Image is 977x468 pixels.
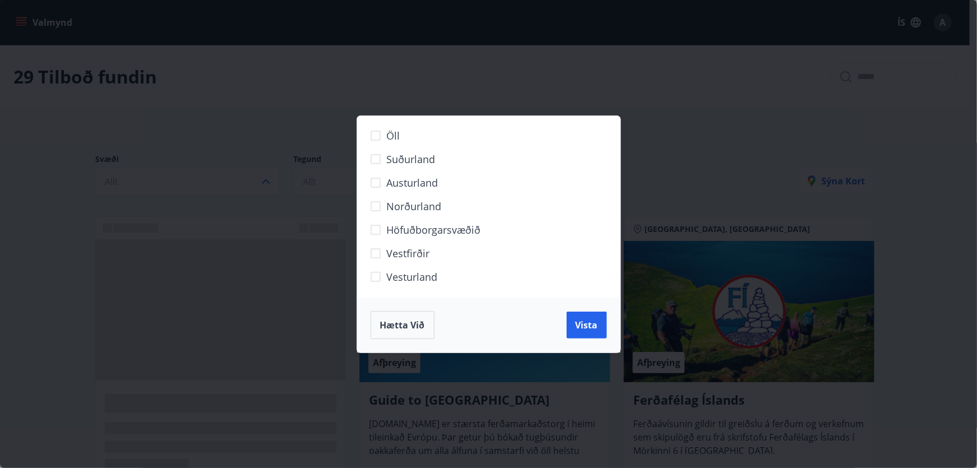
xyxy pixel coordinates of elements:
span: Suðurland [387,152,436,166]
span: Norðurland [387,199,442,214]
span: Hætta við [380,319,425,331]
span: Vestfirðir [387,246,430,261]
span: Vista [576,319,598,331]
button: Vista [567,312,607,339]
button: Hætta við [371,311,434,339]
span: Austurland [387,175,438,190]
span: Öll [387,128,400,143]
span: Höfuðborgarsvæðið [387,223,481,237]
span: Vesturland [387,270,438,284]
